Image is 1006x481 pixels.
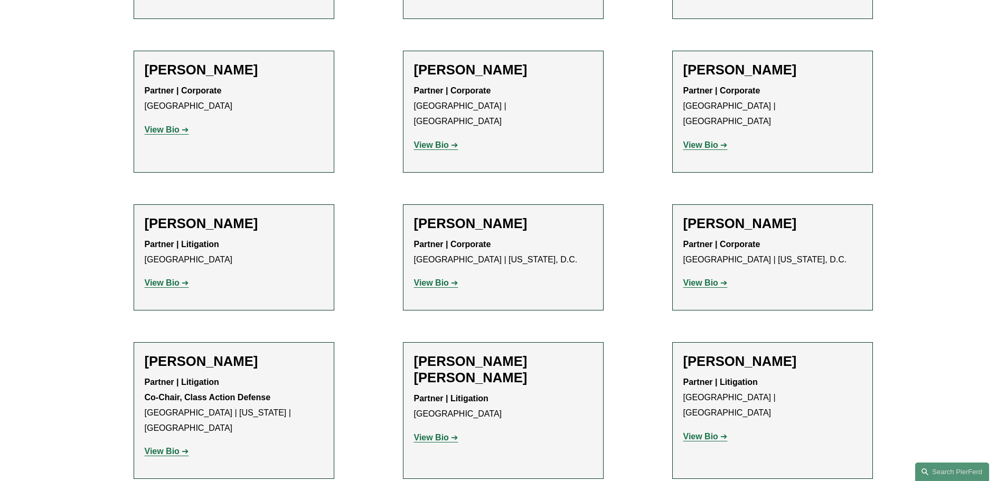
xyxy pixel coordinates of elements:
p: [GEOGRAPHIC_DATA] [145,83,323,114]
h2: [PERSON_NAME] [683,62,862,78]
strong: View Bio [683,278,718,287]
p: [GEOGRAPHIC_DATA] | [US_STATE], D.C. [414,237,593,268]
p: [GEOGRAPHIC_DATA] | [US_STATE], D.C. [683,237,862,268]
a: View Bio [414,433,458,442]
p: [GEOGRAPHIC_DATA] | [US_STATE] | [GEOGRAPHIC_DATA] [145,375,323,436]
h2: [PERSON_NAME] [414,62,593,78]
strong: View Bio [414,433,449,442]
strong: View Bio [414,278,449,287]
h2: [PERSON_NAME] [414,215,593,232]
a: View Bio [145,278,189,287]
p: [GEOGRAPHIC_DATA] | [GEOGRAPHIC_DATA] [683,375,862,420]
a: Search this site [915,463,989,481]
h2: [PERSON_NAME] [PERSON_NAME] [414,353,593,386]
strong: Partner | Litigation [145,240,219,249]
strong: View Bio [145,278,180,287]
p: [GEOGRAPHIC_DATA] [414,391,593,422]
strong: Partner | Corporate [145,86,222,95]
a: View Bio [683,278,728,287]
h2: [PERSON_NAME] [683,215,862,232]
h2: [PERSON_NAME] [145,62,323,78]
strong: Partner | Corporate [414,86,491,95]
strong: Partner | Corporate [683,86,760,95]
a: View Bio [145,447,189,456]
h2: [PERSON_NAME] [145,353,323,370]
strong: Partner | Litigation [414,394,488,403]
a: View Bio [683,432,728,441]
p: [GEOGRAPHIC_DATA] | [GEOGRAPHIC_DATA] [683,83,862,129]
a: View Bio [414,140,458,149]
strong: View Bio [414,140,449,149]
p: [GEOGRAPHIC_DATA] [145,237,323,268]
strong: Partner | Corporate [414,240,491,249]
strong: View Bio [683,140,718,149]
p: [GEOGRAPHIC_DATA] | [GEOGRAPHIC_DATA] [414,83,593,129]
strong: View Bio [683,432,718,441]
strong: Partner | Litigation Co-Chair, Class Action Defense [145,378,271,402]
a: View Bio [145,125,189,134]
strong: View Bio [145,125,180,134]
h2: [PERSON_NAME] [145,215,323,232]
a: View Bio [683,140,728,149]
strong: Partner | Corporate [683,240,760,249]
h2: [PERSON_NAME] [683,353,862,370]
a: View Bio [414,278,458,287]
strong: View Bio [145,447,180,456]
strong: Partner | Litigation [683,378,758,386]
